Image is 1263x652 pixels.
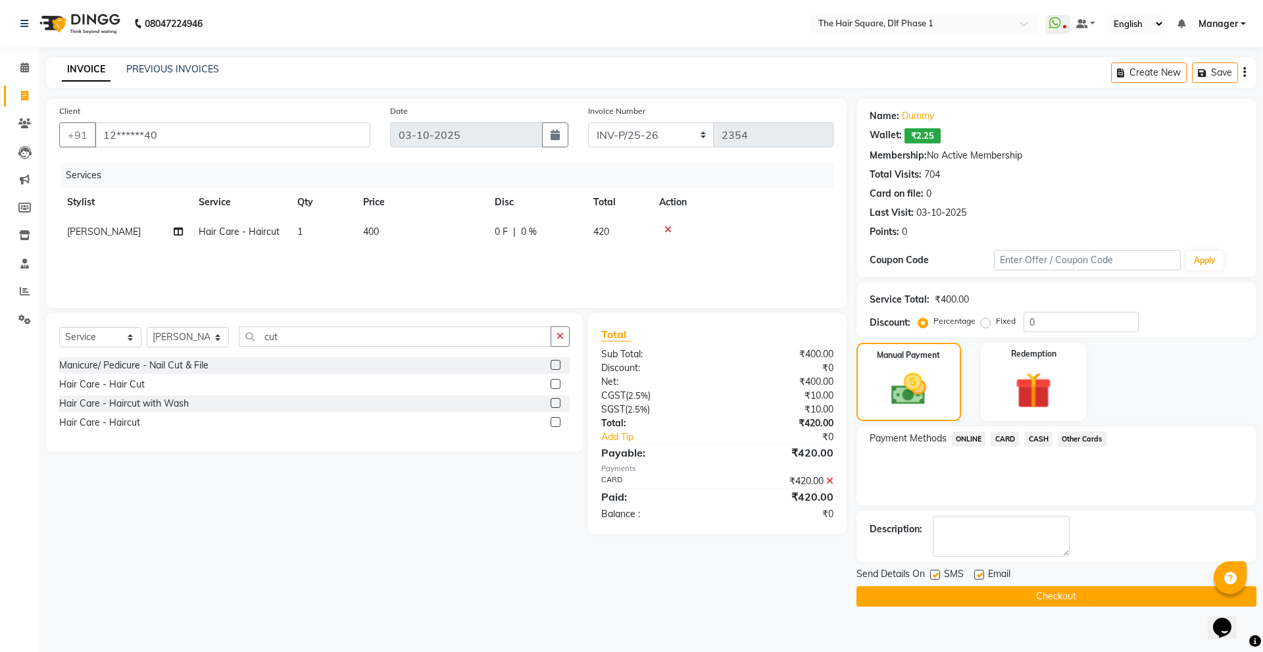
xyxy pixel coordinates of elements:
[870,293,929,307] div: Service Total:
[856,586,1256,607] button: Checkout
[935,293,969,307] div: ₹400.00
[591,489,717,505] div: Paid:
[239,326,551,347] input: Search or Scan
[390,105,408,117] label: Date
[1199,17,1238,31] span: Manager
[933,315,976,327] label: Percentage
[988,567,1010,584] span: Email
[513,225,516,239] span: |
[870,128,902,143] div: Wallet:
[591,375,717,389] div: Net:
[1004,368,1063,413] img: _gift.svg
[95,122,370,147] input: Search by Name/Mobile/Email/Code
[191,188,289,217] th: Service
[1192,63,1238,83] button: Save
[59,105,80,117] label: Client
[870,109,899,123] div: Name:
[601,403,625,415] span: SGST
[593,226,609,238] span: 420
[1208,599,1250,639] iframe: chat widget
[717,375,843,389] div: ₹400.00
[717,361,843,375] div: ₹0
[591,403,717,416] div: ( )
[34,5,124,42] img: logo
[904,128,941,143] span: ₹2.25
[62,58,111,82] a: INVOICE
[297,226,303,238] span: 1
[902,225,907,239] div: 0
[59,122,96,147] button: +91
[717,507,843,521] div: ₹0
[870,149,1243,163] div: No Active Membership
[591,507,717,521] div: Balance :
[487,188,585,217] th: Disc
[994,250,1181,270] input: Enter Offer / Coupon Code
[591,389,717,403] div: ( )
[67,226,141,238] span: [PERSON_NAME]
[870,187,924,201] div: Card on file:
[1186,251,1224,270] button: Apply
[591,445,717,461] div: Payable:
[870,206,914,220] div: Last Visit:
[1011,348,1056,360] label: Redemption
[717,445,843,461] div: ₹420.00
[870,149,927,163] div: Membership:
[59,378,145,391] div: Hair Care - Hair Cut
[870,316,910,330] div: Discount:
[880,369,937,409] img: _cash.svg
[59,397,189,411] div: Hair Care - Haircut with Wash
[59,359,209,372] div: Manicure/ Pedicure - Nail Cut & File
[59,188,191,217] th: Stylist
[717,403,843,416] div: ₹10.00
[996,315,1016,327] label: Fixed
[916,206,966,220] div: 03-10-2025
[199,226,280,238] span: Hair Care - Haircut
[717,416,843,430] div: ₹420.00
[926,187,931,201] div: 0
[363,226,379,238] span: 400
[495,225,508,239] span: 0 F
[628,404,647,414] span: 2.5%
[717,489,843,505] div: ₹420.00
[1111,63,1187,83] button: Create New
[856,567,925,584] span: Send Details On
[585,188,651,217] th: Total
[738,430,843,444] div: ₹0
[1058,432,1106,447] span: Other Cards
[717,347,843,361] div: ₹400.00
[289,188,355,217] th: Qty
[877,349,940,361] label: Manual Payment
[601,389,626,401] span: CGST
[355,188,487,217] th: Price
[591,474,717,488] div: CARD
[944,567,964,584] span: SMS
[628,390,648,401] span: 2.5%
[991,432,1019,447] span: CARD
[952,432,986,447] span: ONLINE
[591,347,717,361] div: Sub Total:
[601,463,833,474] div: Payments
[902,109,934,123] a: Dummy
[126,63,219,75] a: PREVIOUS INVOICES
[59,416,140,430] div: Hair Care - Haircut
[521,225,537,239] span: 0 %
[588,105,645,117] label: Invoice Number
[145,5,203,42] b: 08047224946
[870,522,922,536] div: Description:
[601,328,631,341] span: Total
[870,432,947,445] span: Payment Methods
[870,168,922,182] div: Total Visits:
[1024,432,1052,447] span: CASH
[717,474,843,488] div: ₹420.00
[870,253,994,267] div: Coupon Code
[591,430,738,444] a: Add Tip
[651,188,833,217] th: Action
[870,225,899,239] div: Points:
[591,361,717,375] div: Discount:
[924,168,940,182] div: 704
[61,163,843,188] div: Services
[717,389,843,403] div: ₹10.00
[591,416,717,430] div: Total:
